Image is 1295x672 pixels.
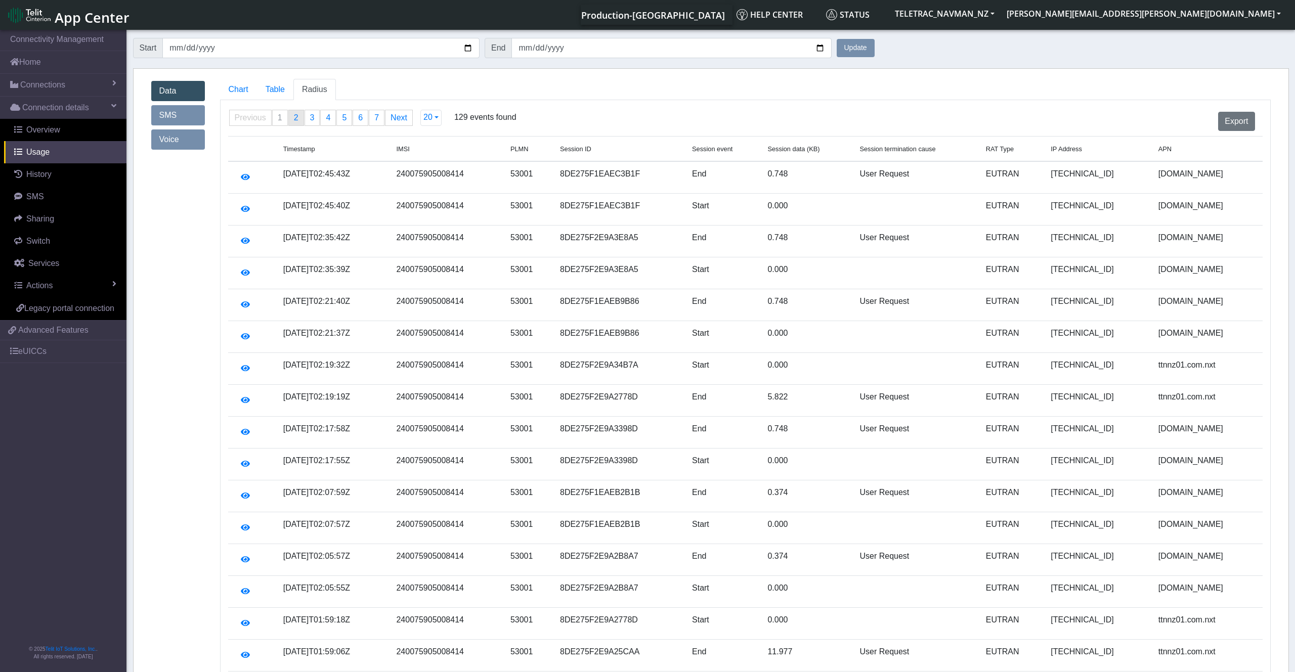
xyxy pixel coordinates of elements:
td: [DOMAIN_NAME] [1152,480,1263,512]
td: [TECHNICAL_ID] [1045,512,1152,544]
a: SMS [151,105,205,125]
span: Overview [26,125,60,134]
td: [DATE]T02:05:57Z [277,544,391,576]
img: logo-telit-cinterion-gw-new.png [8,7,51,23]
td: 8DE275F1EAEB2B1B [554,480,686,512]
td: EUTRAN [980,512,1045,544]
td: 53001 [504,194,554,226]
td: [DATE]T02:05:55Z [277,576,391,608]
td: 240075905008414 [390,576,504,608]
td: [DATE]T01:59:06Z [277,640,391,671]
td: [DOMAIN_NAME] [1152,544,1263,576]
td: [TECHNICAL_ID] [1045,544,1152,576]
td: 53001 [504,226,554,257]
td: ttnnz01.com.nxt [1152,385,1263,417]
td: End [686,417,761,449]
td: [DOMAIN_NAME] [1152,417,1263,449]
a: Telit IoT Solutions, Inc. [46,646,96,652]
button: [PERSON_NAME][EMAIL_ADDRESS][PERSON_NAME][DOMAIN_NAME] [1001,5,1287,23]
td: 0.748 [761,289,853,321]
td: 8DE275F1EAEC3B1F [554,194,686,226]
a: Your current platform instance [581,5,724,25]
td: 8DE275F2E9A3E8A5 [554,257,686,289]
td: [DATE]T02:45:43Z [277,161,391,194]
td: EUTRAN [980,321,1045,353]
td: 8DE275F2E9A2778D [554,608,686,640]
span: Radius [302,85,327,94]
span: RAT Type [986,145,1014,153]
td: End [686,161,761,194]
td: [TECHNICAL_ID] [1045,576,1152,608]
td: 240075905008414 [390,321,504,353]
td: EUTRAN [980,608,1045,640]
td: 53001 [504,449,554,480]
span: Actions [26,281,53,290]
td: [DOMAIN_NAME] [1152,289,1263,321]
span: Chart [229,85,248,94]
td: [DATE]T02:19:19Z [277,385,391,417]
td: [DATE]T02:35:39Z [277,257,391,289]
td: 8DE275F1EAEB9B86 [554,289,686,321]
td: End [686,480,761,512]
a: SMS [4,186,126,208]
td: [DATE]T02:19:32Z [277,353,391,385]
td: 8DE275F2E9A2778D [554,385,686,417]
button: TELETRAC_NAVMAN_NZ [889,5,1001,23]
td: End [686,385,761,417]
span: 4 [326,113,330,122]
td: End [686,544,761,576]
a: Actions [4,275,126,297]
td: Start [686,512,761,544]
td: 53001 [504,385,554,417]
td: 0.748 [761,161,853,194]
td: User Request [853,385,979,417]
td: [DATE]T01:59:18Z [277,608,391,640]
span: Help center [737,9,803,20]
td: 53001 [504,480,554,512]
a: History [4,163,126,186]
td: 240075905008414 [390,226,504,257]
td: 240075905008414 [390,353,504,385]
span: Usage [26,148,50,156]
td: User Request [853,640,979,671]
button: Export [1218,112,1255,131]
a: Status [822,5,889,25]
td: ttnnz01.com.nxt [1152,640,1263,671]
td: [TECHNICAL_ID] [1045,321,1152,353]
td: Start [686,321,761,353]
td: 53001 [504,161,554,194]
span: History [26,170,52,178]
td: 53001 [504,257,554,289]
span: Connections [20,79,65,91]
td: 240075905008414 [390,257,504,289]
td: [DOMAIN_NAME] [1152,512,1263,544]
td: [TECHNICAL_ID] [1045,257,1152,289]
td: 8DE275F1EAEB9B86 [554,321,686,353]
td: ttnnz01.com.nxt [1152,608,1263,640]
span: 3 [310,113,315,122]
td: [TECHNICAL_ID] [1045,608,1152,640]
td: Start [686,608,761,640]
td: [TECHNICAL_ID] [1045,449,1152,480]
td: User Request [853,417,979,449]
a: Next page [385,110,412,125]
td: [TECHNICAL_ID] [1045,226,1152,257]
td: 8DE275F2E9A34B7A [554,353,686,385]
td: [TECHNICAL_ID] [1045,353,1152,385]
a: Voice [151,129,205,150]
td: EUTRAN [980,353,1045,385]
td: [DOMAIN_NAME] [1152,321,1263,353]
img: status.svg [826,9,837,20]
td: [TECHNICAL_ID] [1045,417,1152,449]
td: 240075905008414 [390,449,504,480]
td: 240075905008414 [390,480,504,512]
td: [DATE]T02:07:57Z [277,512,391,544]
td: ttnnz01.com.nxt [1152,353,1263,385]
td: 53001 [504,353,554,385]
td: End [686,640,761,671]
td: User Request [853,161,979,194]
td: EUTRAN [980,385,1045,417]
td: [DATE]T02:21:40Z [277,289,391,321]
td: [DATE]T02:21:37Z [277,321,391,353]
ul: Tabs [220,79,1271,100]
